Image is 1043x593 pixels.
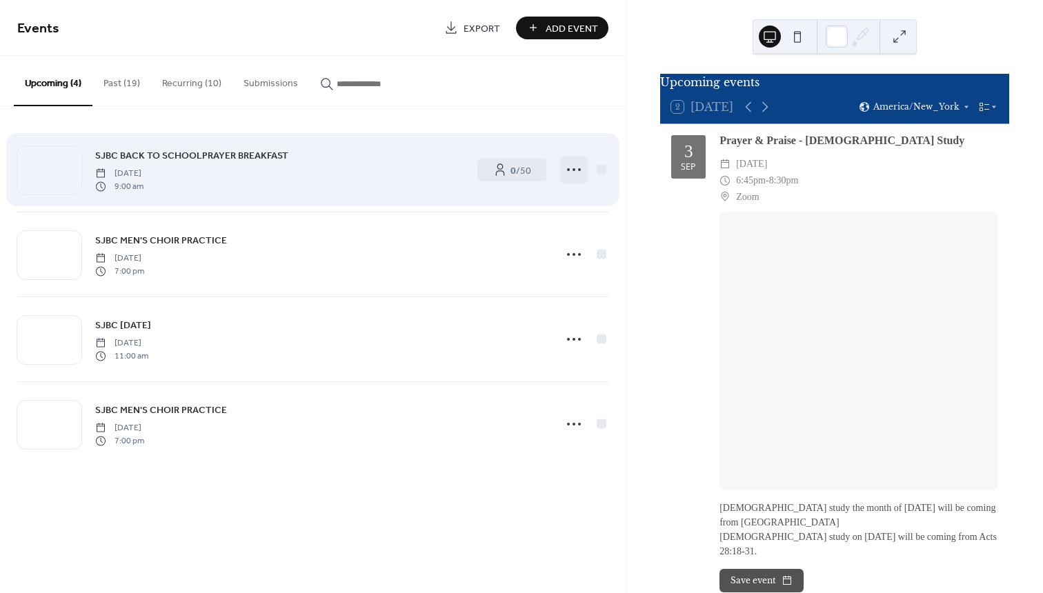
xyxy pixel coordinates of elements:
span: 11:00 am [95,350,148,362]
div: 3 [684,143,693,160]
span: Zoom [736,189,759,205]
div: ​ [719,189,731,205]
div: Prayer & Praise - [DEMOGRAPHIC_DATA] Study [719,132,998,149]
span: / 50 [510,163,531,178]
b: 0 [510,161,516,180]
div: Sep [681,163,696,172]
a: SJBC MEN'S CHOIR PRACTICE [95,232,227,248]
span: Export [464,21,500,36]
div: ​ [719,156,731,172]
div: [DEMOGRAPHIC_DATA] study the month of [DATE] will be coming from [GEOGRAPHIC_DATA] [DEMOGRAPHIC_D... [719,501,998,559]
button: Submissions [232,56,309,105]
span: - [766,172,769,189]
a: SJBC BACK TO SCHOOLPRAYER BREAKFAST [95,148,288,163]
button: Add Event [516,17,608,39]
span: 9:00 am [95,180,143,192]
span: 6:45pm [736,172,766,189]
a: Export [434,17,510,39]
a: SJBC [DATE] [95,317,151,333]
span: 8:30pm [769,172,799,189]
span: SJBC MEN'S CHOIR PRACTICE [95,403,227,418]
div: Upcoming events [660,74,1009,90]
span: [DATE] [95,168,143,180]
button: Past (19) [92,56,151,105]
a: 0/50 [477,159,546,181]
a: SJBC MEN'S CHOIR PRACTICE [95,402,227,418]
span: [DATE] [95,422,144,434]
span: [DATE] [736,156,767,172]
button: Upcoming (4) [14,56,92,106]
span: [DATE] [95,252,144,265]
span: Events [17,15,59,42]
span: [DATE] [95,337,148,350]
span: 7:00 pm [95,265,144,277]
span: Add Event [546,21,598,36]
span: 7:00 pm [95,434,144,447]
span: SJBC BACK TO SCHOOLPRAYER BREAKFAST [95,149,288,163]
span: SJBC MEN'S CHOIR PRACTICE [95,234,227,248]
span: America/New_York [873,103,959,111]
span: SJBC [DATE] [95,319,151,333]
button: Save event [719,569,804,592]
button: Recurring (10) [151,56,232,105]
div: ​ [719,172,731,189]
